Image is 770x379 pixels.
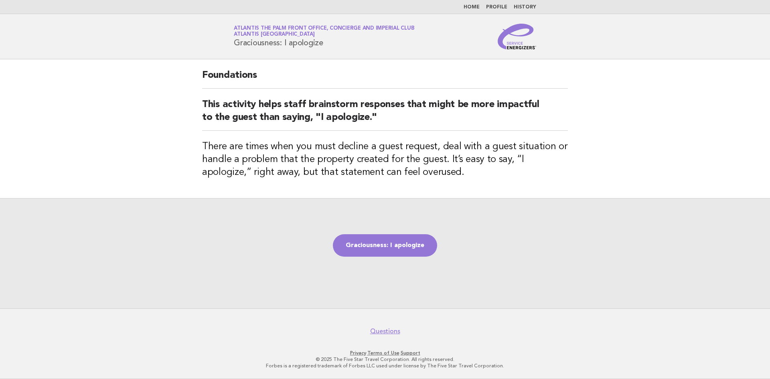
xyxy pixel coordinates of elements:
img: Service Energizers [498,24,536,49]
p: · · [140,350,630,356]
a: Questions [370,327,400,335]
a: Terms of Use [367,350,399,356]
a: Privacy [350,350,366,356]
a: Profile [486,5,507,10]
a: Atlantis The Palm Front Office, Concierge and Imperial ClubAtlantis [GEOGRAPHIC_DATA] [234,26,414,37]
h2: Foundations [202,69,568,89]
p: © 2025 The Five Star Travel Corporation. All rights reserved. [140,356,630,363]
a: History [514,5,536,10]
a: Home [464,5,480,10]
h2: This activity helps staff brainstorm responses that might be more impactful to the guest than say... [202,98,568,131]
a: Support [401,350,420,356]
h1: Graciousness: I apologize [234,26,414,47]
h3: There are times when you must decline a guest request, deal with a guest situation or handle a pr... [202,140,568,179]
a: Graciousness: I apologize [333,234,437,257]
p: Forbes is a registered trademark of Forbes LLC used under license by The Five Star Travel Corpora... [140,363,630,369]
span: Atlantis [GEOGRAPHIC_DATA] [234,32,315,37]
